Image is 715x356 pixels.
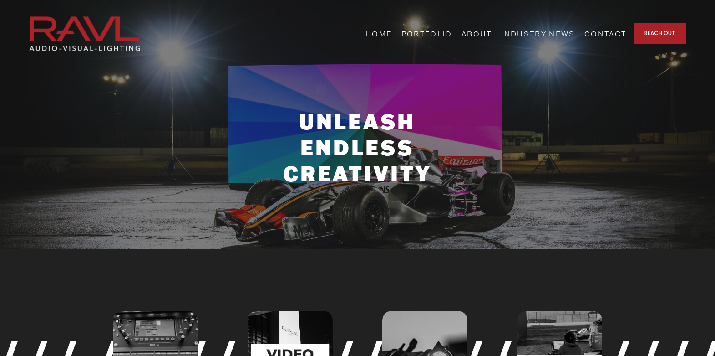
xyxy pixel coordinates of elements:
a: REACH OUT [634,23,686,44]
a: HOME [365,26,392,41]
img: RAVL | Sound, Video, Lighting &amp; IT Services for Events, Los Angeles [29,16,141,52]
a: PORTFOLIO [401,26,452,41]
strong: UNLEASH ENDLESS CREATIVITY [283,108,432,187]
a: INDUSTRY NEWS [501,26,575,41]
a: CONTACT [584,26,626,41]
a: ABOUT [461,26,492,41]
